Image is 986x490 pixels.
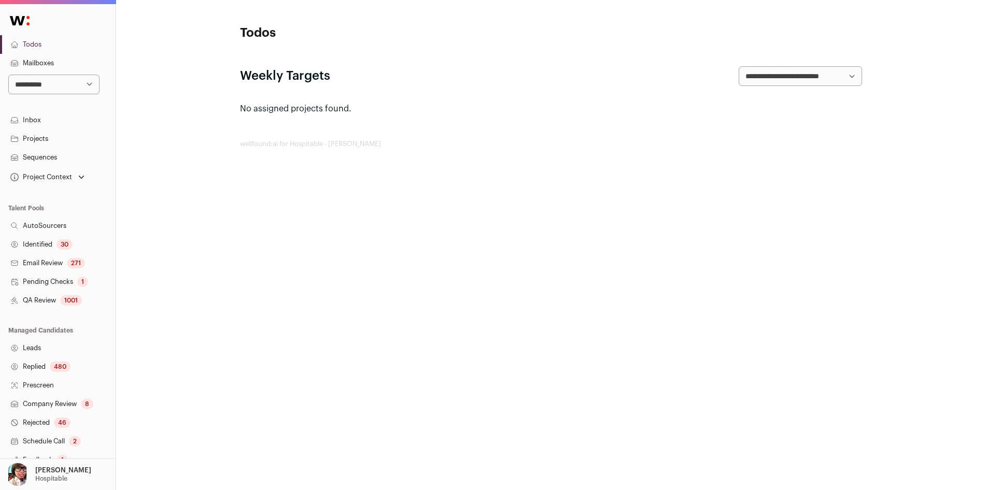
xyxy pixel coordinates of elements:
p: No assigned projects found. [240,103,862,115]
div: 30 [57,239,73,250]
div: 271 [67,258,85,268]
div: 480 [50,362,71,372]
img: 14759586-medium_jpg [6,463,29,486]
div: 2 [69,436,81,446]
p: Hospitable [35,474,67,483]
div: 46 [54,417,71,428]
button: Open dropdown [4,463,93,486]
p: [PERSON_NAME] [35,466,91,474]
div: 1001 [60,295,82,306]
h2: Weekly Targets [240,68,330,84]
div: 8 [81,399,93,409]
h1: Todos [240,25,447,41]
footer: wellfound:ai for Hospitable - [PERSON_NAME] [240,140,862,148]
div: 1 [77,277,88,287]
button: Open dropdown [8,170,87,184]
div: Project Context [8,173,72,181]
img: Wellfound [4,10,35,31]
div: 1 [57,455,68,465]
